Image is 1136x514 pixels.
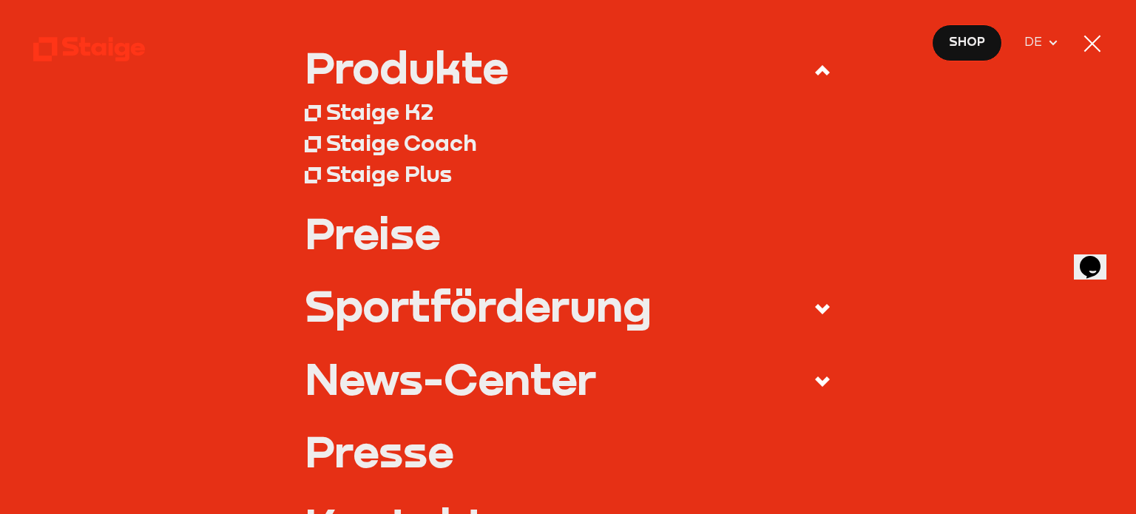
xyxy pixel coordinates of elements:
[305,45,508,89] div: Produkte
[1024,33,1047,52] span: DE
[305,211,831,254] a: Preise
[932,24,1003,61] a: Shop
[305,96,831,127] a: Staige K2
[305,429,831,473] a: Presse
[305,158,831,189] a: Staige Plus
[326,160,452,187] div: Staige Plus
[949,33,985,52] span: Shop
[1074,235,1121,280] iframe: chat widget
[326,129,477,156] div: Staige Coach
[305,126,831,158] a: Staige Coach
[305,283,652,327] div: Sportförderung
[326,98,433,125] div: Staige K2
[305,356,596,400] div: News-Center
